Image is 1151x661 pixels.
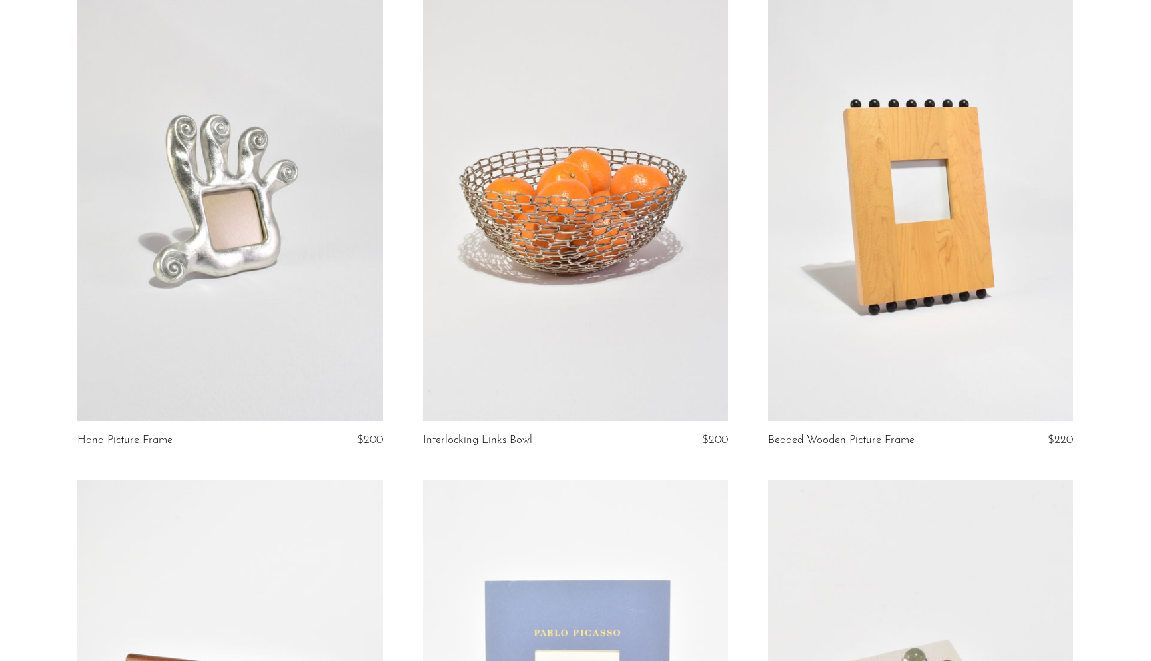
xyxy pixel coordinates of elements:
[423,434,532,446] a: Interlocking Links Bowl
[357,434,383,446] span: $200
[702,434,728,446] span: $200
[768,434,915,446] a: Beaded Wooden Picture Frame
[1048,434,1073,446] span: $220
[77,434,173,446] a: Hand Picture Frame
